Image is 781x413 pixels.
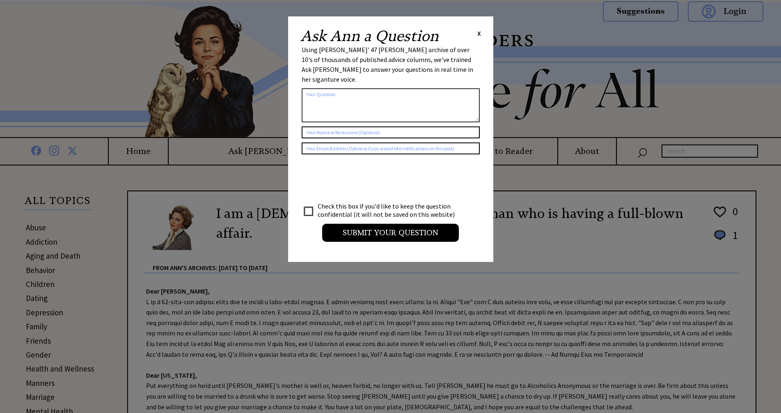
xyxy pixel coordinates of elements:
[300,29,439,44] h2: Ask Ann a Question
[302,126,480,138] input: Your Name or Nickname (Optional)
[302,45,480,84] div: Using [PERSON_NAME]' 47 [PERSON_NAME] archive of over 10's of thousands of published advice colum...
[317,202,463,219] td: Check this box if you'd like to keep the question confidential (it will not be saved on this webs...
[477,29,481,37] span: X
[302,142,480,154] input: Your Email Address (Optional if you would like notifications on this post)
[322,224,459,242] input: Submit your Question
[302,163,426,195] iframe: reCAPTCHA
